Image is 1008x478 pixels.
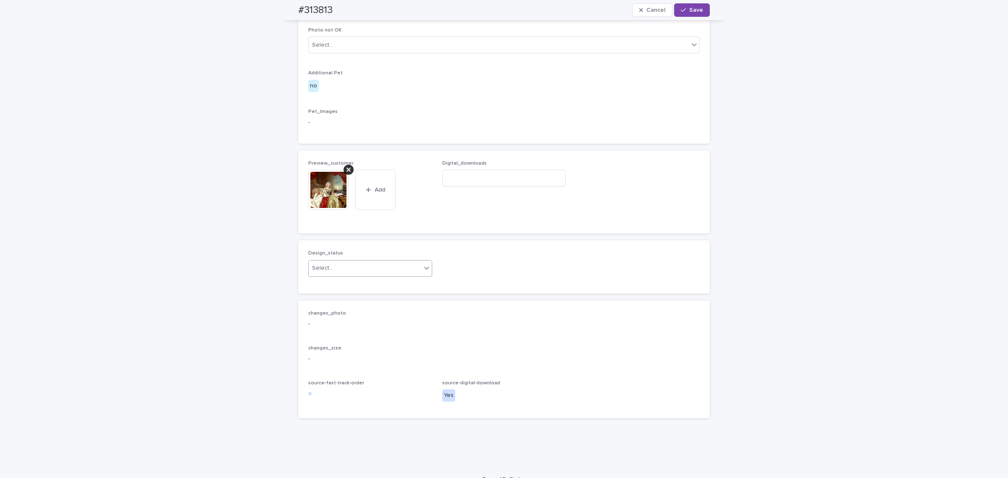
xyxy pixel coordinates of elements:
span: Photo not OK [308,28,341,33]
div: Select... [312,41,333,50]
span: Design_status [308,251,343,256]
p: - [308,355,700,363]
p: - [308,320,700,328]
button: Cancel [632,3,672,17]
span: Additional Pet [308,71,343,76]
button: Save [674,3,710,17]
span: changes_photo [308,311,346,316]
span: source-fast-track-order [308,381,364,386]
div: Select... [312,264,333,273]
div: no [308,80,319,92]
span: Add [375,187,385,193]
div: Yes [442,389,455,402]
span: Preview_customer [308,161,354,166]
span: changes_size [308,346,341,351]
button: Add [355,170,396,210]
span: Cancel [646,7,665,13]
h2: #313813 [298,4,333,16]
span: Digital_downloads [442,161,487,166]
p: - [308,118,700,127]
span: Pet_Images [308,109,338,114]
span: Save [689,7,703,13]
span: source-digital-download [442,381,500,386]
